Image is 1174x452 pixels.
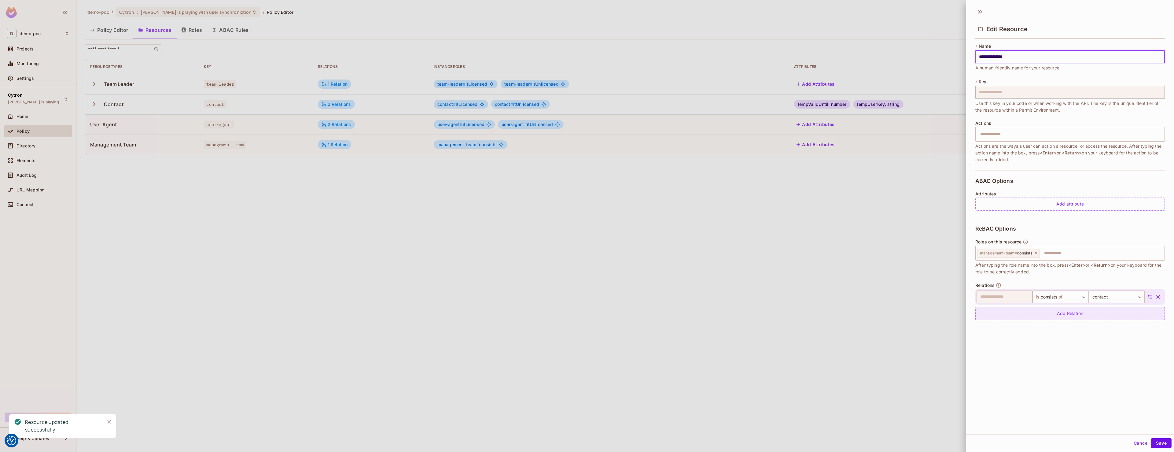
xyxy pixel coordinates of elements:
[1091,262,1110,268] span: <Return>
[1069,262,1085,268] span: <Enter>
[980,251,1017,255] span: management-team #
[975,198,1165,211] div: Add attribute
[979,44,991,49] span: Name
[975,307,1165,320] div: Add Relation
[975,226,1016,232] span: ReBAC Options
[1036,292,1040,302] span: is
[1089,291,1145,303] div: contact
[1057,292,1062,302] span: of
[977,249,1040,258] div: management-team#consists
[1032,291,1088,303] div: consists
[975,65,1059,71] span: A human-friendly name for your resource
[25,418,100,434] div: Resource updated successfully
[1040,150,1057,155] span: <Enter>
[975,239,1021,244] span: Roles on this resource
[7,436,16,445] button: Consent Preferences
[1151,438,1172,448] button: Save
[980,251,1033,256] span: consists
[975,191,996,196] span: Attributes
[7,436,16,445] img: Revisit consent button
[1062,150,1082,155] span: <Return>
[975,121,991,126] span: Actions
[975,100,1165,113] span: Use this key in your code or when working with the API. The key is the unique identifier of the r...
[986,25,1028,33] span: Edit Resource
[975,143,1165,163] span: Actions are the ways a user can act on a resource, or access the resource. After typing the actio...
[975,178,1013,184] span: ABAC Options
[979,79,986,84] span: Key
[105,417,114,426] button: Close
[975,283,995,288] span: Relations
[1131,438,1151,448] button: Cancel
[975,262,1165,275] span: After typing the role name into the box, press or on your keyboard for the role to be correctly a...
